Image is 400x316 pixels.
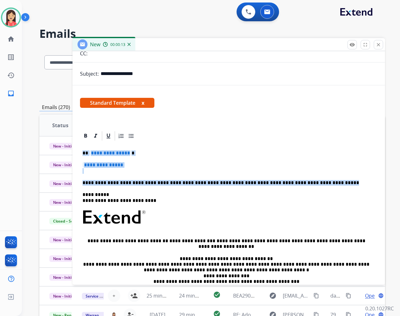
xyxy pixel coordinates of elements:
span: + [112,292,115,299]
span: Closed – Solved [49,218,84,224]
mat-icon: language [378,293,384,298]
span: Status [52,122,68,129]
mat-icon: explore [269,292,277,299]
span: New - Initial [49,143,78,149]
span: 00:00:13 [110,42,125,47]
mat-icon: close [376,42,381,48]
p: CC: [80,50,87,57]
h2: Emails [39,28,385,40]
span: New [90,41,100,48]
div: Bullet List [127,131,136,141]
mat-icon: home [7,35,15,43]
p: Subject: [80,70,99,78]
span: Open [365,292,378,299]
mat-icon: history [7,72,15,79]
div: Italic [91,131,100,141]
span: 25 minutes ago [147,292,183,299]
mat-icon: fullscreen [362,42,368,48]
mat-icon: inbox [7,90,15,97]
div: Underline [104,131,113,141]
span: New - Initial [49,162,78,168]
span: BEA290C05A17- PARTS TIME FRAME UPDATE [233,292,336,299]
span: [EMAIL_ADDRESS][DOMAIN_NAME] [283,292,310,299]
p: 0.20.1027RC [365,305,394,312]
img: avatar [2,9,20,26]
button: x [142,99,144,107]
mat-icon: person_add [130,292,138,299]
mat-icon: check_circle [213,291,221,298]
div: Ordered List [117,131,126,141]
p: Emails (270) [39,103,72,111]
button: + [108,289,120,302]
span: New - Initial [49,255,78,262]
span: New - Initial [49,293,78,299]
mat-icon: remove_red_eye [349,42,355,48]
mat-icon: content_copy [313,293,319,298]
span: New - Initial [49,274,78,281]
span: Standard Template [80,98,154,108]
span: New - Initial [49,199,78,206]
span: 24 minutes ago [179,292,215,299]
span: Service Support [82,293,117,299]
span: New - Initial [49,237,78,243]
mat-icon: list_alt [7,53,15,61]
span: New - Initial [49,180,78,187]
div: Bold [81,131,90,141]
mat-icon: content_copy [346,293,351,298]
